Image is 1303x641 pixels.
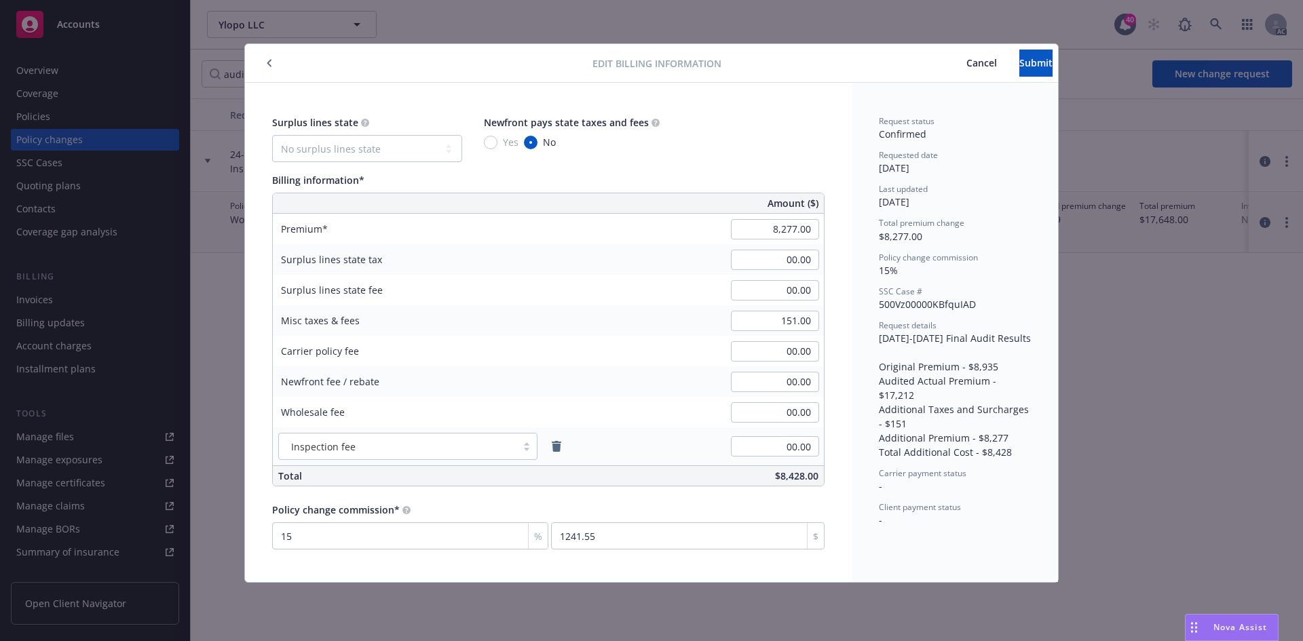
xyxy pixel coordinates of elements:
[879,319,937,331] span: Request details
[272,503,400,516] span: Policy change commission*
[1185,614,1279,641] button: Nova Assist
[281,284,383,296] span: Surplus lines state fee
[768,196,818,210] span: Amount ($)
[534,529,542,543] span: %
[879,195,909,208] span: [DATE]
[944,50,1019,77] button: Cancel
[484,116,649,129] span: Newfront pays state taxes and fees
[281,406,345,419] span: Wholesale fee
[484,136,497,149] input: Yes
[775,469,818,482] span: $8,428.00
[524,136,537,149] input: No
[879,161,909,174] span: [DATE]
[966,56,997,69] span: Cancel
[731,436,819,457] input: 0.00
[272,116,358,129] span: Surplus lines state
[731,219,819,239] input: 0.00
[879,501,961,513] span: Client payment status
[543,135,556,149] span: No
[879,286,922,297] span: SSC Case #
[879,217,964,229] span: Total premium change
[879,252,978,263] span: Policy change commission
[879,128,926,140] span: Confirmed
[548,438,565,454] a: remove
[879,513,882,526] span: -
[281,345,359,357] span: Carrier policy fee
[503,135,518,149] span: Yes
[879,467,966,479] span: Carrier payment status
[879,115,934,127] span: Request status
[592,56,721,71] span: Edit billing information
[879,264,898,277] span: 15%
[281,253,382,266] span: Surplus lines state tax
[1186,615,1203,640] div: Drag to move
[281,375,379,388] span: Newfront fee / rebate
[1213,621,1267,633] span: Nova Assist
[879,230,922,243] span: $8,277.00
[281,314,360,327] span: Misc taxes & fees
[286,440,510,454] span: Inspection fee
[879,480,882,492] span: -
[281,222,328,235] span: Premium
[278,469,302,482] span: Total
[1019,56,1053,69] span: Submit
[879,298,976,311] span: 500Vz00000KBfquIAD
[731,311,819,331] input: 0.00
[879,183,928,195] span: Last updated
[731,250,819,270] input: 0.00
[813,529,818,543] span: $
[879,149,938,161] span: Requested date
[879,332,1032,459] span: [DATE]-[DATE] Final Audit Results Original Premium - $8,935 Audited Actual Premium - $17,212 Addi...
[731,372,819,392] input: 0.00
[731,341,819,362] input: 0.00
[731,402,819,423] input: 0.00
[731,280,819,300] input: 0.00
[272,174,364,187] span: Billing information*
[1019,50,1053,77] button: Submit
[291,440,356,454] span: Inspection fee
